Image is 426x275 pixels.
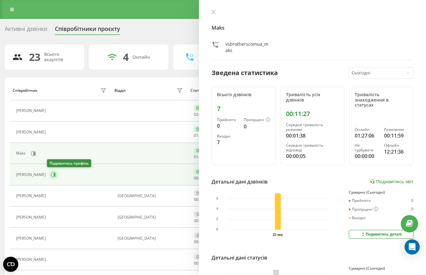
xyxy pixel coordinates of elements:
div: Maks [16,151,27,155]
div: Сумарно (Сьогодні) [349,266,413,271]
div: : : [194,155,209,159]
span: 00 [194,175,198,181]
div: : : [194,219,209,223]
div: : : [194,112,209,117]
text: 2 [216,217,218,221]
div: Онлайн [355,127,379,132]
div: 0 [411,207,413,212]
div: 4 [123,51,129,63]
div: Офлайн [194,232,214,238]
div: Пропущені [244,118,270,123]
div: 00:11:59 [384,132,408,139]
span: 00 [194,218,198,223]
div: Співробітники проєкту [55,26,120,35]
div: : : [194,197,209,202]
div: Середня тривалість розмови [286,123,339,132]
h4: Maks [212,24,413,32]
div: Розмовляє [384,127,408,132]
div: Open Intercom Messenger [405,239,420,255]
div: 23 [29,51,40,63]
text: 22 вер [273,233,283,237]
div: Вихідні [217,134,239,138]
div: Детальні дані дзвінків [212,178,268,185]
div: Онлайн [194,148,214,154]
text: 4 [216,207,218,210]
div: Відділ [114,88,125,93]
div: Онлайн [194,169,214,175]
span: 00 [194,260,198,266]
div: Співробітник [13,88,38,93]
span: 00 [194,239,198,244]
div: vsbrotherscomua_maks [225,41,271,54]
div: Пропущені [349,207,378,212]
div: : : [194,133,209,138]
div: 00:00:05 [286,152,339,160]
div: 0 [244,123,270,130]
div: Детальні дані статусів [212,254,267,261]
div: Офлайн [194,254,214,260]
div: 12:21:36 [384,148,408,155]
div: Подивитись деталі [360,232,402,237]
button: Open CMP widget [3,257,18,272]
div: 00:01:38 [286,132,339,139]
div: 00:11:27 [286,110,339,118]
div: 0 [217,122,239,130]
div: Не турбувати [355,143,379,152]
span: 00 [194,197,198,202]
div: : : [194,261,209,266]
div: [PERSON_NAME] [16,236,47,241]
div: Статус [190,88,203,93]
div: Середня тривалість відповіді [286,143,339,152]
div: Подивитись профіль [47,159,91,167]
div: [PERSON_NAME] [16,215,47,219]
div: Сумарно (Сьогодні) [349,190,413,195]
div: 00:00:00 [355,152,379,160]
div: Офлайн [384,143,408,148]
div: [PERSON_NAME] [16,130,47,134]
div: [PERSON_NAME] [16,173,47,177]
div: [PERSON_NAME] [16,194,47,198]
span: 01 [194,154,198,160]
div: 01:27:06 [355,132,379,139]
div: 7 [217,105,270,113]
div: Тривалість усіх дзвінків [286,92,339,103]
div: [GEOGRAPHIC_DATA] [118,194,184,198]
button: Подивитись деталі [349,230,413,239]
div: Офлайн [194,211,214,217]
div: Прийнято [217,118,239,122]
div: Онлайн [194,105,214,111]
span: 02 [194,112,198,117]
div: Активні дзвінки [5,26,47,35]
text: 0 [216,228,218,231]
div: Офлайн [194,190,214,196]
div: [GEOGRAPHIC_DATA] [118,236,184,241]
div: : : [194,176,209,180]
div: Всього акаунтів [44,52,77,62]
div: : : [194,240,209,244]
div: Зведена статистика [212,68,278,78]
div: Вихідні [349,216,365,220]
div: 0 [411,198,413,203]
a: Подивитись звіт [370,179,413,184]
div: Онлайн [132,55,150,60]
div: [PERSON_NAME] [16,257,47,262]
div: Онлайн [194,126,214,132]
div: Тривалість знаходження в статусах [355,92,408,108]
div: [PERSON_NAME] [16,108,47,113]
div: [GEOGRAPHIC_DATA] [118,215,184,219]
div: Всього дзвінків [217,92,270,97]
div: Прийнято [349,198,371,203]
span: 01 [194,133,198,138]
text: 6 [216,197,218,200]
div: 7 [217,138,239,146]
